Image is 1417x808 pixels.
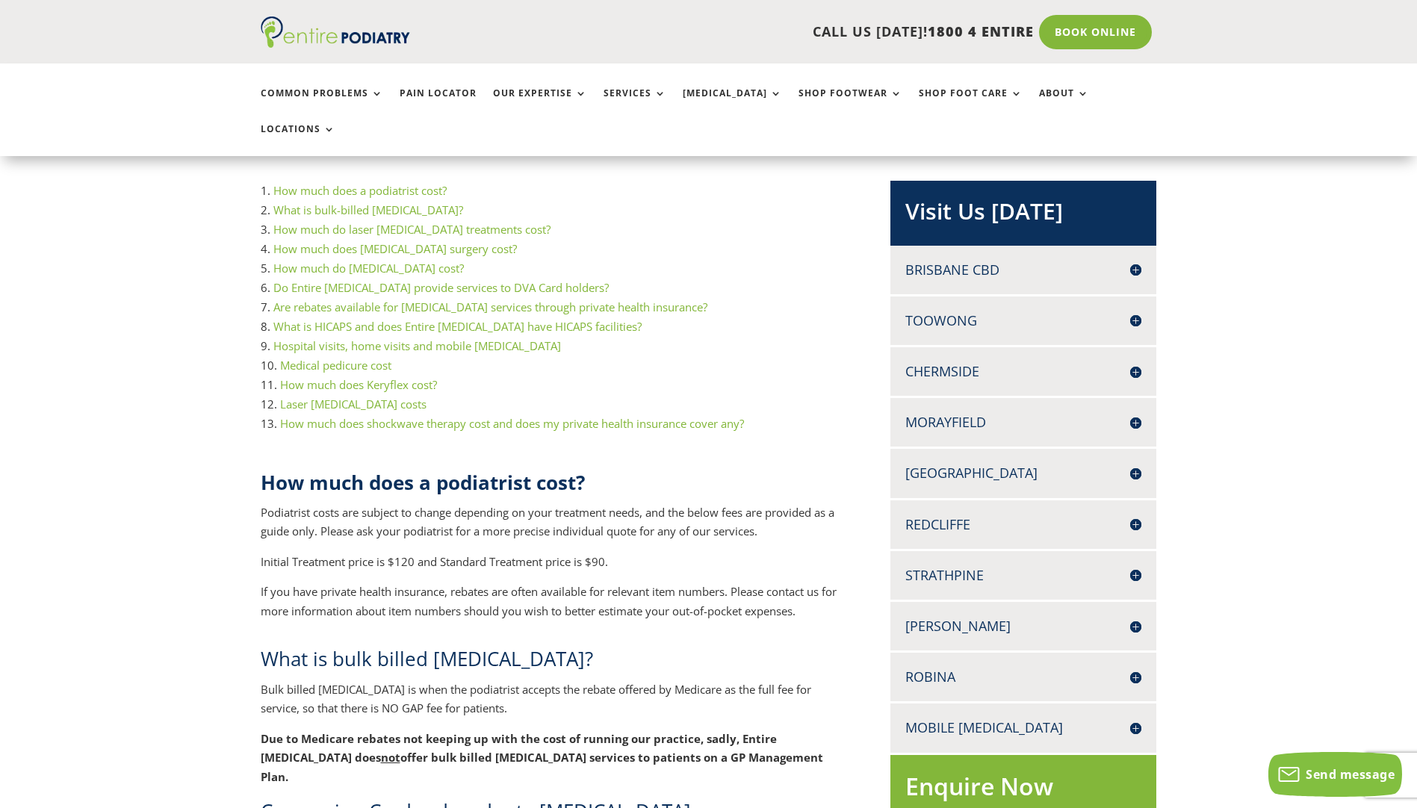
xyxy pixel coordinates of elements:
[261,645,842,680] h2: What is bulk billed [MEDICAL_DATA]?
[799,88,902,120] a: Shop Footwear
[905,668,1141,686] h4: Robina
[905,196,1141,234] h2: Visit Us [DATE]
[905,515,1141,534] h4: Redcliffe
[261,16,410,48] img: logo (1)
[905,261,1141,279] h4: Brisbane CBD
[280,397,427,411] a: Laser [MEDICAL_DATA] costs
[261,88,383,120] a: Common Problems
[683,88,782,120] a: [MEDICAL_DATA]
[280,377,437,392] a: How much does Keryflex cost?
[273,183,447,198] a: How much does a podiatrist cost?
[919,88,1023,120] a: Shop Foot Care
[905,362,1141,381] h4: Chermside
[493,88,587,120] a: Our Expertise
[1039,15,1152,49] a: Book Online
[261,124,335,156] a: Locations
[905,566,1141,585] h4: Strathpine
[261,680,842,730] p: Bulk billed [MEDICAL_DATA] is when the podiatrist accepts the rebate offered by Medicare as the f...
[905,464,1141,482] h4: [GEOGRAPHIC_DATA]
[280,416,744,431] a: How much does shockwave therapy cost and does my private health insurance cover any?
[381,750,400,765] b: not
[1039,88,1089,120] a: About
[280,358,391,373] a: Medical pedicure cost
[273,261,464,276] a: How much do [MEDICAL_DATA] cost?
[905,718,1141,737] h4: Mobile [MEDICAL_DATA]
[905,413,1141,432] h4: Morayfield
[1268,752,1402,797] button: Send message
[604,88,666,120] a: Services
[261,750,823,784] b: offer bulk billed [MEDICAL_DATA] services to patients on a GP Management Plan.
[400,88,477,120] a: Pain Locator
[261,469,585,496] strong: How much does a podiatrist cost?
[273,202,463,217] a: What is bulk-billed [MEDICAL_DATA]?
[905,617,1141,635] h4: [PERSON_NAME]
[928,22,1034,40] span: 1800 4 ENTIRE
[261,503,842,553] p: Podiatrist costs are subject to change depending on your treatment needs, and the below fees are ...
[1306,766,1395,783] span: Send message
[261,553,842,583] p: Initial Treatment price is $120 and Standard Treatment price is $90.
[905,311,1141,330] h4: Toowong
[261,731,777,765] b: Due to Medicare rebates not keeping up with the cost of running our practice, sadly, Entire [MEDI...
[273,280,609,295] a: Do Entire [MEDICAL_DATA] provide services to DVA Card holders?
[468,22,1034,42] p: CALL US [DATE]!
[261,36,410,51] a: Entire Podiatry
[261,582,842,621] p: If you have private health insurance, rebates are often available for relevant item numbers. Plea...
[273,319,642,334] a: What is HICAPS and does Entire [MEDICAL_DATA] have HICAPS facilities?
[273,338,561,353] a: Hospital visits, home visits and mobile [MEDICAL_DATA]
[273,299,707,314] a: Are rebates available for [MEDICAL_DATA] services through private health insurance?
[273,241,517,256] a: How much does [MEDICAL_DATA] surgery cost?
[273,222,551,237] a: How much do laser [MEDICAL_DATA] treatments cost?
